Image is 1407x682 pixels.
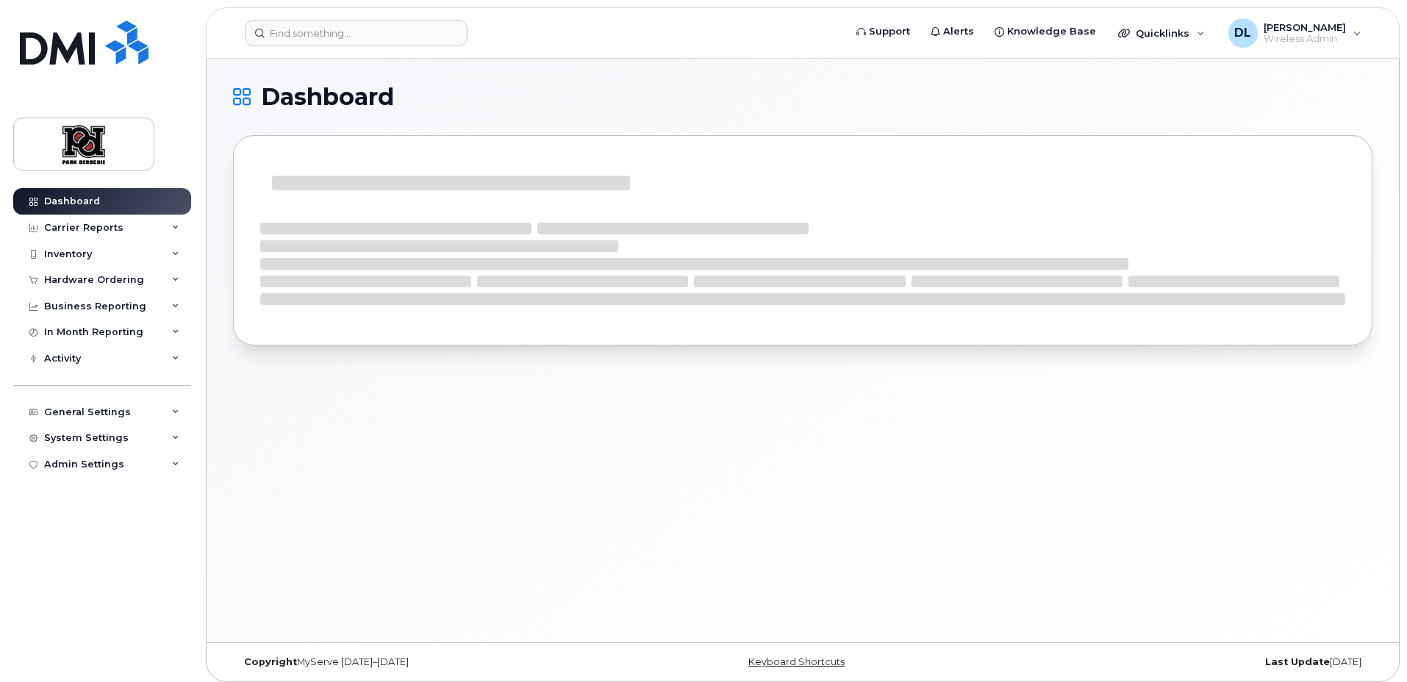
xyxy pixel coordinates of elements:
a: Keyboard Shortcuts [748,656,845,667]
span: Dashboard [261,86,394,108]
div: MyServe [DATE]–[DATE] [233,656,613,668]
strong: Last Update [1265,656,1330,667]
strong: Copyright [244,656,297,667]
div: [DATE] [992,656,1372,668]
